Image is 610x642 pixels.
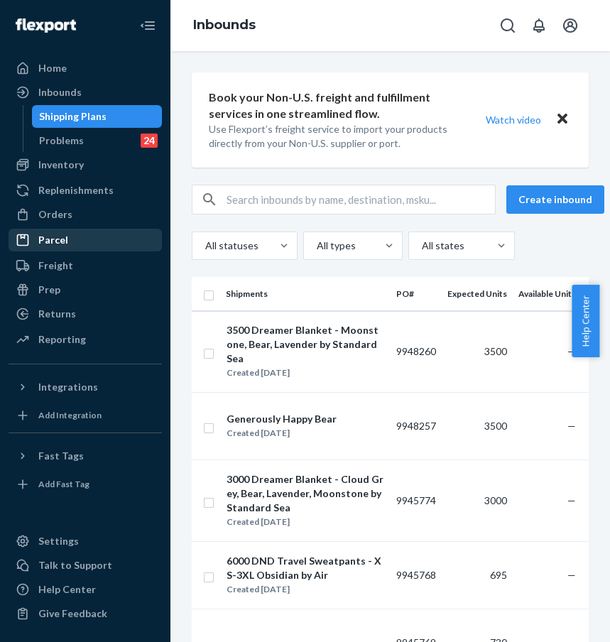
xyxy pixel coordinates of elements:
button: Close Navigation [134,11,162,40]
a: Settings [9,530,162,553]
a: Inventory [9,153,162,176]
a: Reporting [9,328,162,351]
span: 3500 [484,345,507,357]
button: Give Feedback [9,602,162,625]
div: Orders [38,207,72,222]
th: Expected Units [442,277,513,311]
button: Open Search Box [494,11,522,40]
div: 6000 DND Travel Sweatpants - XS-3XL Obsidian by Air [227,554,384,582]
div: Parcel [38,233,68,247]
span: — [567,569,576,581]
div: Add Integration [38,409,102,421]
td: 9945774 [391,460,442,542]
div: Fast Tags [38,449,84,463]
button: Help Center [572,285,599,357]
div: 3500 Dreamer Blanket - Moonstone, Bear, Lavender by Standard Sea [227,323,384,366]
button: Integrations [9,376,162,398]
div: Problems [39,134,84,148]
div: Talk to Support [38,558,112,572]
div: Replenishments [38,183,114,197]
div: Inbounds [38,85,82,99]
th: Shipments [220,277,391,311]
div: Help Center [38,582,96,597]
a: Replenishments [9,179,162,202]
a: Shipping Plans [32,105,163,128]
a: Home [9,57,162,80]
span: 695 [490,569,507,581]
div: Created [DATE] [227,426,337,440]
td: 9948257 [391,393,442,460]
p: Book your Non-U.S. freight and fulfillment services in one streamlined flow. [209,89,459,122]
a: Problems24 [32,129,163,152]
div: Give Feedback [38,606,107,621]
a: Returns [9,303,162,325]
span: Support [30,10,81,23]
a: Inbounds [9,81,162,104]
button: Open notifications [525,11,553,40]
input: Search inbounds by name, destination, msku... [227,185,495,214]
div: Prep [38,283,60,297]
div: 24 [141,134,158,148]
div: Generously Happy Bear [227,412,337,426]
div: Add Fast Tag [38,478,89,490]
a: Orders [9,203,162,226]
a: Parcel [9,229,162,251]
button: Watch video [476,109,550,130]
div: Shipping Plans [39,109,107,124]
input: All states [420,239,422,253]
span: — [567,494,576,506]
td: 9945768 [391,542,442,609]
span: 3500 [484,420,507,432]
ol: breadcrumbs [182,5,267,46]
div: Created [DATE] [227,366,384,380]
div: Created [DATE] [227,515,384,529]
div: Home [38,61,67,75]
div: Settings [38,534,79,548]
div: Inventory [38,158,84,172]
div: Returns [38,307,76,321]
a: Add Fast Tag [9,473,162,496]
th: Available Units [513,277,582,311]
img: Flexport logo [16,18,76,33]
div: Integrations [38,380,98,394]
a: Inbounds [193,17,256,33]
button: Talk to Support [9,554,162,577]
a: Add Integration [9,404,162,427]
td: 9948260 [391,311,442,393]
input: All types [315,239,317,253]
span: 3000 [484,494,507,506]
button: Fast Tags [9,445,162,467]
span: — [567,345,576,357]
span: — [567,420,576,432]
input: All statuses [204,239,205,253]
div: Reporting [38,332,86,347]
p: Use Flexport’s freight service to import your products directly from your Non-U.S. supplier or port. [209,122,459,151]
div: Freight [38,259,73,273]
a: Help Center [9,578,162,601]
th: PO# [391,277,442,311]
div: 3000 Dreamer Blanket - Cloud Grey, Bear, Lavender, Moonstone by Standard Sea [227,472,384,515]
div: Created [DATE] [227,582,384,597]
a: Prep [9,278,162,301]
button: Create inbound [506,185,604,214]
a: Freight [9,254,162,277]
button: Open account menu [556,11,584,40]
button: Close [553,109,572,130]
